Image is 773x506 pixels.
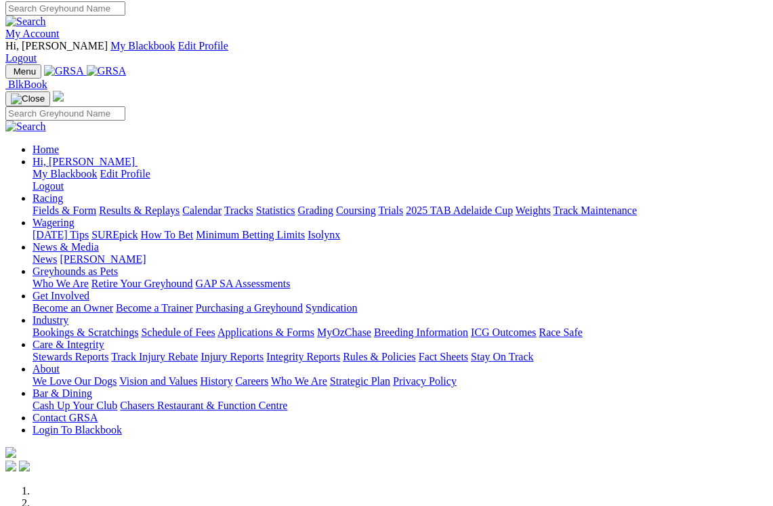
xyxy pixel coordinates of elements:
a: Statistics [256,205,295,216]
a: Retire Your Greyhound [91,278,193,289]
a: Hi, [PERSON_NAME] [33,156,138,167]
a: BlkBook [5,79,47,90]
a: Greyhounds as Pets [33,266,118,277]
a: About [33,363,60,375]
a: Stewards Reports [33,351,108,362]
a: Weights [516,205,551,216]
a: Isolynx [308,229,340,240]
a: Purchasing a Greyhound [196,302,303,314]
a: Care & Integrity [33,339,104,350]
a: Race Safe [539,326,582,338]
img: logo-grsa-white.png [5,447,16,458]
span: Hi, [PERSON_NAME] [5,40,108,51]
img: logo-grsa-white.png [53,91,64,102]
input: Search [5,106,125,121]
a: Who We Are [271,375,327,387]
div: My Account [5,40,768,64]
a: Minimum Betting Limits [196,229,305,240]
a: Results & Replays [99,205,180,216]
a: News [33,253,57,265]
a: Bookings & Scratchings [33,326,138,338]
img: Search [5,121,46,133]
div: Racing [33,205,768,217]
a: Track Injury Rebate [111,351,198,362]
a: 2025 TAB Adelaide Cup [406,205,513,216]
div: Bar & Dining [33,400,768,412]
a: Cash Up Your Club [33,400,117,411]
a: Contact GRSA [33,412,98,423]
a: [DATE] Tips [33,229,89,240]
a: Rules & Policies [343,351,416,362]
a: Industry [33,314,68,326]
a: Vision and Values [119,375,197,387]
a: SUREpick [91,229,138,240]
a: Careers [235,375,268,387]
a: Login To Blackbook [33,424,122,436]
button: Toggle navigation [5,64,41,79]
span: Menu [14,66,36,77]
a: History [200,375,232,387]
a: Fields & Form [33,205,96,216]
div: About [33,375,768,387]
a: My Blackbook [33,168,98,180]
a: Edit Profile [100,168,150,180]
span: Hi, [PERSON_NAME] [33,156,135,167]
div: News & Media [33,253,768,266]
a: Edit Profile [178,40,228,51]
a: Logout [33,180,64,192]
a: Become an Owner [33,302,113,314]
a: Track Maintenance [553,205,637,216]
a: Wagering [33,217,75,228]
div: Wagering [33,229,768,241]
a: MyOzChase [317,326,371,338]
a: Bar & Dining [33,387,92,399]
a: Fact Sheets [419,351,468,362]
a: My Blackbook [110,40,175,51]
img: twitter.svg [19,461,30,471]
img: Close [11,93,45,104]
a: How To Bet [141,229,194,240]
a: Stay On Track [471,351,533,362]
button: Toggle navigation [5,91,50,106]
a: Breeding Information [374,326,468,338]
input: Search [5,1,125,16]
div: Get Involved [33,302,768,314]
a: Calendar [182,205,222,216]
div: Industry [33,326,768,339]
img: facebook.svg [5,461,16,471]
a: [PERSON_NAME] [60,253,146,265]
a: Who We Are [33,278,89,289]
a: Coursing [336,205,376,216]
a: My Account [5,28,60,39]
span: BlkBook [8,79,47,90]
a: Injury Reports [201,351,264,362]
a: News & Media [33,241,99,253]
a: Logout [5,52,37,64]
a: Strategic Plan [330,375,390,387]
div: Hi, [PERSON_NAME] [33,168,768,192]
img: GRSA [44,65,84,77]
div: Greyhounds as Pets [33,278,768,290]
a: Integrity Reports [266,351,340,362]
a: Tracks [224,205,253,216]
a: Trials [378,205,403,216]
a: Syndication [306,302,357,314]
a: ICG Outcomes [471,326,536,338]
a: Become a Trainer [116,302,193,314]
div: Care & Integrity [33,351,768,363]
a: Get Involved [33,290,89,301]
a: We Love Our Dogs [33,375,117,387]
img: GRSA [87,65,127,77]
a: GAP SA Assessments [196,278,291,289]
a: Grading [298,205,333,216]
img: Search [5,16,46,28]
a: Chasers Restaurant & Function Centre [120,400,287,411]
a: Home [33,144,59,155]
a: Racing [33,192,63,204]
a: Applications & Forms [217,326,314,338]
a: Privacy Policy [393,375,457,387]
a: Schedule of Fees [141,326,215,338]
